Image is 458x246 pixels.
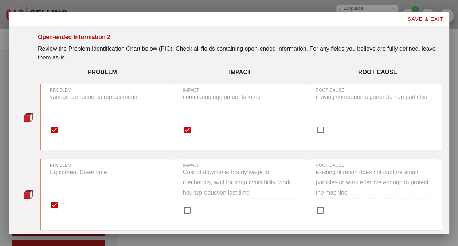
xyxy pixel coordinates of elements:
strong: PROBLEM [88,69,117,75]
strong: ROOT CAUSE [358,69,397,75]
label: PROBLEM [50,163,71,168]
label: ROOT CAUSE [316,88,344,93]
label: ROOT CAUSE [316,163,344,168]
img: question-bullet-actve.png [24,189,33,199]
label: PROBLEM [50,88,71,93]
span: SAVE & EXIT [407,16,443,22]
div: Open-ended Information 2 [38,33,110,42]
strong: IMPACT [229,69,251,75]
label: IMPACT [183,163,199,168]
button: SAVE & EXIT [401,12,449,26]
p: Review the Problem Identification Chart below (PIC). Check all fields containing open-ended infor... [38,45,442,62]
label: IMPACT [183,88,199,93]
img: question-bullet-actve.png [24,112,33,122]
